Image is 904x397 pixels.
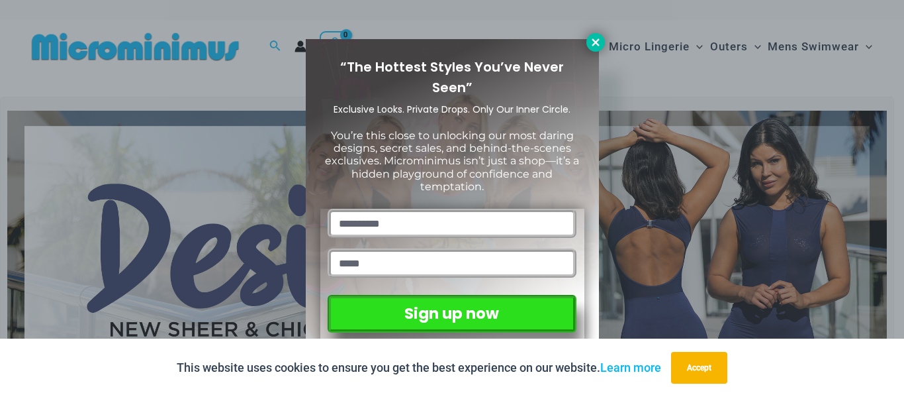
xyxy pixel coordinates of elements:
span: “The Hottest Styles You’ve Never Seen” [340,58,564,97]
button: Accept [671,352,727,384]
button: Sign up now [328,295,576,333]
span: Exclusive Looks. Private Drops. Only Our Inner Circle. [334,103,570,116]
a: Learn more [600,361,661,374]
p: This website uses cookies to ensure you get the best experience on our website. [177,358,661,378]
span: You’re this close to unlocking our most daring designs, secret sales, and behind-the-scenes exclu... [325,129,579,193]
button: Close [586,33,605,52]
